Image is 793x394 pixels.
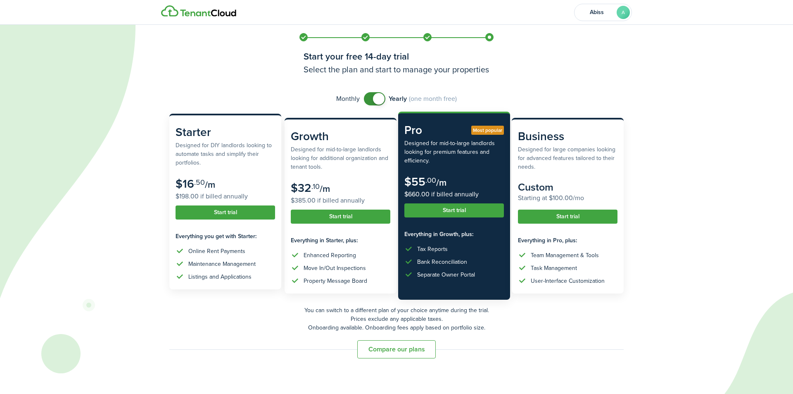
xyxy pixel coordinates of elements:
[176,141,275,167] subscription-pricing-card-description: Designed for DIY landlords looking to automate tasks and simplify their portfolios.
[404,122,504,139] subscription-pricing-card-title: Pro
[531,277,605,285] div: User-Interface Customization
[188,247,245,256] div: Online Rent Payments
[176,124,275,141] subscription-pricing-card-title: Starter
[404,173,425,190] subscription-pricing-card-price-amount: $55
[291,210,390,224] button: Start trial
[425,175,436,186] subscription-pricing-card-price-cents: .00
[320,182,330,196] subscription-pricing-card-price-period: /m
[531,251,599,260] div: Team Management & Tools
[417,270,475,279] div: Separate Owner Portal
[574,4,632,21] button: Open menu
[311,181,320,192] subscription-pricing-card-price-cents: .10
[357,340,436,358] button: Compare our plans
[161,5,236,17] img: Logo
[169,306,624,332] p: You can switch to a different plan of your choice anytime during the trial. Prices exclude any ap...
[176,175,194,192] subscription-pricing-card-price-amount: $16
[473,127,502,134] span: Most popular
[291,145,390,171] subscription-pricing-card-description: Designed for mid-to-large landlords looking for additional organization and tenant tools.
[188,272,252,281] div: Listings and Applications
[188,260,256,268] div: Maintenance Management
[518,236,617,245] subscription-pricing-card-features-title: Everything in Pro, plus:
[404,203,504,217] button: Start trial
[518,128,617,145] subscription-pricing-card-title: Business
[417,245,448,253] div: Tax Reports
[518,210,617,224] button: Start trial
[436,176,446,189] subscription-pricing-card-price-period: /m
[304,63,489,76] h3: Select the plan and start to manage your properties
[404,189,504,199] subscription-pricing-card-price-annual: $660.00 if billed annually
[291,196,390,205] subscription-pricing-card-price-annual: $385.00 if billed annually
[617,6,630,19] avatar-text: A
[336,94,360,104] span: Monthly
[518,193,617,203] subscription-pricing-card-price-annual: Starting at $100.00/mo
[304,50,489,63] h1: Start your free 14-day trial
[205,178,215,191] subscription-pricing-card-price-period: /m
[580,10,613,15] span: Abiss
[518,145,617,171] subscription-pricing-card-description: Designed for large companies looking for advanced features tailored to their needs.
[518,179,553,195] subscription-pricing-card-price-amount: Custom
[291,236,390,245] subscription-pricing-card-features-title: Everything in Starter, plus:
[404,230,504,239] subscription-pricing-card-features-title: Everything in Growth, plus:
[304,264,366,272] div: Move In/Out Inspections
[404,139,504,165] subscription-pricing-card-description: Designed for mid-to-large landlords looking for premium features and efficiency.
[291,128,390,145] subscription-pricing-card-title: Growth
[531,264,577,272] div: Task Management
[417,258,467,266] div: Bank Reconciliation
[304,277,367,285] div: Property Message Board
[194,177,205,188] subscription-pricing-card-price-cents: .50
[304,251,356,260] div: Enhanced Reporting
[176,205,275,220] button: Start trial
[176,232,275,241] subscription-pricing-card-features-title: Everything you get with Starter:
[176,191,275,201] subscription-pricing-card-price-annual: $198.00 if billed annually
[291,179,311,196] subscription-pricing-card-price-amount: $32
